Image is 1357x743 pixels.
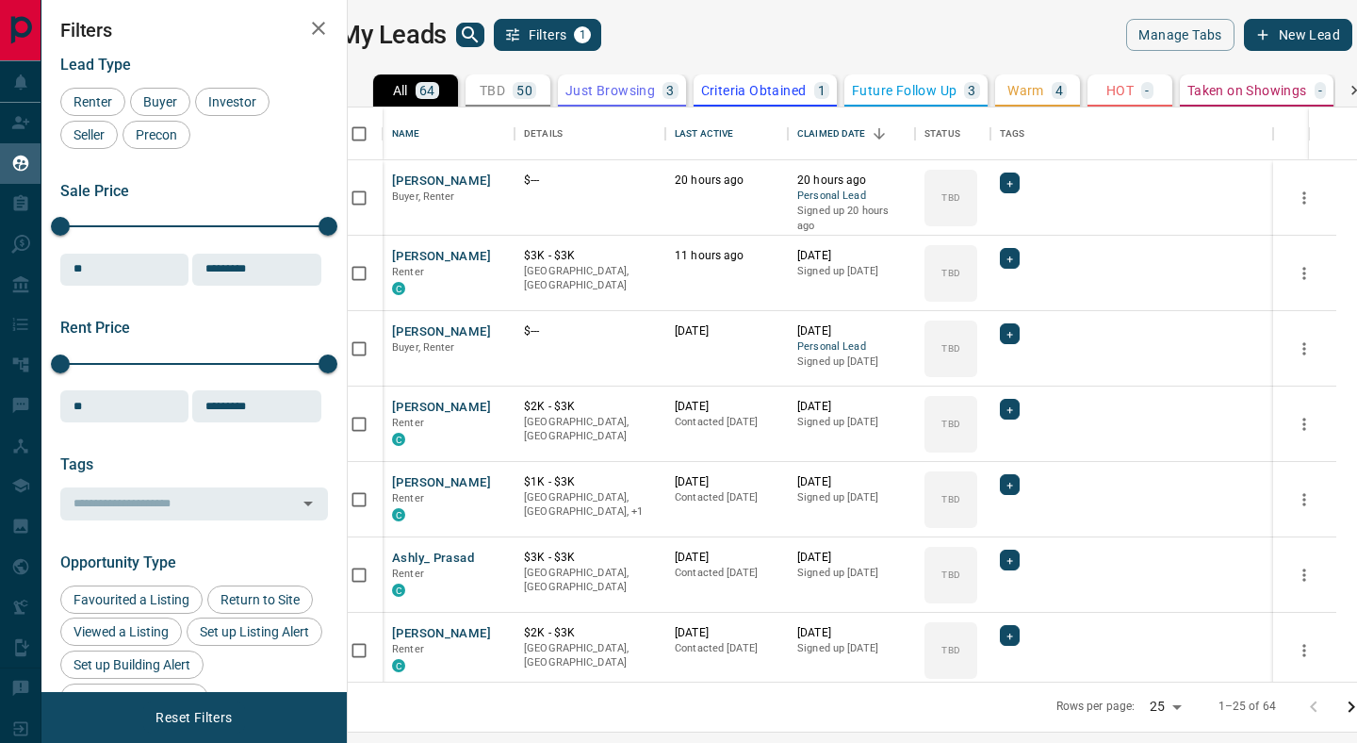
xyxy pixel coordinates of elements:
div: condos.ca [392,508,405,521]
p: 20 hours ago [675,173,778,189]
span: 1 [576,28,589,41]
p: [GEOGRAPHIC_DATA], [GEOGRAPHIC_DATA] [524,566,656,595]
button: Reset Filters [143,702,244,734]
div: Tags [1000,107,1025,160]
p: - [1145,84,1149,97]
button: more [1290,184,1318,212]
div: Name [392,107,420,160]
span: + [1006,626,1013,645]
p: TBD [480,84,505,97]
div: Details [524,107,563,160]
p: [GEOGRAPHIC_DATA], [GEOGRAPHIC_DATA] [524,641,656,670]
p: 50 [516,84,532,97]
button: more [1290,561,1318,589]
span: Viewed a Listing [67,624,175,639]
p: Signed up [DATE] [797,566,906,581]
p: $1K - $3K [524,474,656,490]
div: Seller [60,121,118,149]
span: Set up Listing Alert [193,624,316,639]
div: + [1000,399,1020,420]
span: Precon [129,127,184,142]
p: Signed up [DATE] [797,641,906,656]
button: [PERSON_NAME] [392,323,491,341]
span: Renter [67,94,119,109]
p: TBD [941,190,959,205]
div: Status [924,107,960,160]
div: Precon [123,121,190,149]
p: All [393,84,408,97]
button: Filters1 [494,19,602,51]
span: Renter [392,492,424,504]
p: [DATE] [675,550,778,566]
span: Investor [202,94,263,109]
div: Set up Building Alert [60,651,204,679]
div: Claimed Date [788,107,915,160]
button: Open [295,490,321,517]
div: Tags [990,107,1273,160]
button: more [1290,259,1318,288]
p: 1–25 of 64 [1218,699,1276,715]
button: more [1290,486,1318,514]
button: [PERSON_NAME] [392,625,491,643]
div: Status [915,107,990,160]
span: Renter [392,643,424,655]
span: Reactivated Account [67,690,202,705]
div: condos.ca [392,433,405,446]
div: Buyer [130,88,190,116]
button: New Lead [1244,19,1352,51]
p: [DATE] [797,248,906,264]
button: Manage Tabs [1126,19,1234,51]
p: TBD [941,643,959,657]
span: Lead Type [60,56,131,74]
span: Opportunity Type [60,553,176,571]
span: Buyer, Renter [392,190,455,203]
button: Ashly_ Prasad [392,550,474,568]
span: + [1006,400,1013,419]
div: + [1000,323,1020,344]
h2: Filters [60,19,328,41]
span: Tags [60,455,93,473]
p: $--- [524,323,656,339]
p: Cambridge [524,490,656,520]
p: $2K - $3K [524,399,656,415]
button: [PERSON_NAME] [392,399,491,417]
div: Details [515,107,665,160]
p: [DATE] [797,323,906,339]
span: + [1006,249,1013,268]
div: Last Active [665,107,788,160]
button: more [1290,636,1318,665]
p: Signed up [DATE] [797,415,906,430]
span: Renter [392,266,424,278]
div: + [1000,173,1020,193]
span: Favourited a Listing [67,592,196,607]
p: Signed up 20 hours ago [797,204,906,233]
p: 20 hours ago [797,173,906,189]
button: search button [456,23,484,47]
p: Warm [1007,84,1044,97]
span: + [1006,173,1013,192]
p: $3K - $3K [524,550,656,566]
p: [DATE] [797,550,906,566]
div: 25 [1142,693,1187,720]
div: Viewed a Listing [60,618,182,646]
p: TBD [941,417,959,431]
p: Criteria Obtained [701,84,807,97]
span: Renter [392,417,424,429]
p: Just Browsing [565,84,655,97]
p: TBD [941,341,959,355]
div: Renter [60,88,125,116]
p: $2K - $3K [524,625,656,641]
div: condos.ca [392,282,405,295]
div: + [1000,474,1020,495]
p: TBD [941,492,959,506]
div: condos.ca [392,659,405,672]
span: Personal Lead [797,189,906,205]
button: [PERSON_NAME] [392,248,491,266]
div: Favourited a Listing [60,586,203,614]
div: Last Active [675,107,733,160]
p: 3 [666,84,674,97]
p: $--- [524,173,656,189]
p: [GEOGRAPHIC_DATA], [GEOGRAPHIC_DATA] [524,415,656,444]
div: Name [383,107,515,160]
p: [DATE] [797,625,906,641]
